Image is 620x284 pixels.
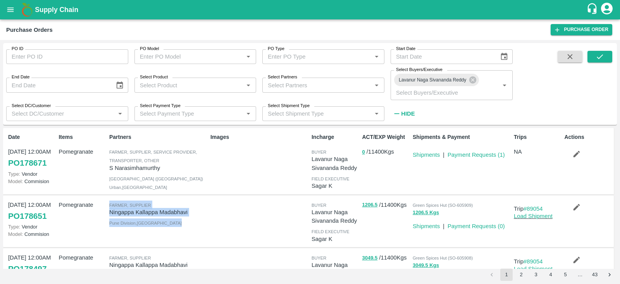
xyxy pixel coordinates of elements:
input: Select Partners [265,80,369,90]
button: Go to page 4 [544,268,557,281]
p: Pomegranate [59,253,106,262]
p: Lavanur Naga Sivananda Reddy [312,155,359,172]
span: Green Spices Hut (SO-605908) [413,256,473,260]
button: 1206.5 Kgs [413,208,439,217]
button: Go to page 43 [589,268,601,281]
a: #89054 [524,206,543,212]
p: Partners [109,133,207,141]
p: Actions [564,133,611,141]
p: Sagar K [312,235,359,243]
button: open drawer [2,1,19,19]
label: Select Partners [268,74,297,80]
p: Incharge [312,133,359,141]
a: Payment Requests (1) [448,152,505,158]
span: Lavanur Naga Sivananda Reddy [394,76,471,84]
input: Start Date [391,49,494,64]
button: Open [499,80,510,90]
nav: pagination navigation [484,268,617,281]
p: Images [210,133,308,141]
a: Shipments [413,152,440,158]
span: buyer [312,203,326,208]
button: 3049.5 Kgs [413,261,439,270]
button: 1206.5 [362,201,377,210]
p: Trip [514,204,561,213]
span: Farmer, Supplier [109,256,151,260]
p: ACT/EXP Weight [362,133,409,141]
label: PO Type [268,46,284,52]
b: Supply Chain [35,6,78,14]
button: Open [115,109,125,119]
button: Go to page 3 [530,268,542,281]
input: Select Payment Type [137,109,231,119]
button: 3049.5 [362,254,377,263]
label: PO ID [12,46,23,52]
p: S Narasimhamurthy [109,164,207,172]
p: / 11400 Kgs [362,201,409,210]
a: Purchase Order [551,24,612,35]
p: Trips [514,133,561,141]
span: Green Spices Hut (SO-605909) [413,203,473,208]
div: customer-support [586,3,600,17]
a: #89054 [524,258,543,265]
label: Start Date [396,46,415,52]
a: Load Shipment [514,266,553,272]
button: Go to page 2 [515,268,527,281]
button: Open [372,109,382,119]
p: NA [514,147,561,156]
p: Pomegranate [59,201,106,209]
p: / 11400 Kgs [362,147,409,156]
div: Lavanur Naga Sivananda Reddy [394,74,479,86]
input: Select Product [137,80,241,90]
span: Farmer, Supplier [109,203,151,208]
p: [DATE] 12:00AM [8,147,55,156]
p: Pomegranate [59,147,106,156]
p: Items [59,133,106,141]
input: Select Buyers/Executive [393,87,487,97]
p: Sagar K [312,182,359,190]
span: buyer [312,256,326,260]
a: PO178651 [8,209,46,223]
label: PO Model [140,46,159,52]
input: Enter PO ID [6,49,128,64]
a: PO178497 [8,262,46,276]
button: page 1 [500,268,513,281]
span: buyer [312,150,326,154]
label: Select Product [140,74,168,80]
strong: Hide [401,111,415,117]
p: [DATE] 12:00AM [8,253,55,262]
div: Purchase Orders [6,25,53,35]
input: End Date [6,78,109,92]
input: Select DC/Customer [9,109,113,119]
button: Open [243,80,253,90]
p: Vendor [8,170,55,178]
span: [GEOGRAPHIC_DATA] ([GEOGRAPHIC_DATA]) Urban , [GEOGRAPHIC_DATA] [109,177,203,190]
span: field executive [312,229,350,234]
img: logo [19,2,35,17]
input: Enter PO Model [137,52,231,62]
button: Open [372,52,382,62]
label: End Date [12,74,29,80]
label: Select Shipment Type [268,103,310,109]
label: Select Buyers/Executive [396,67,443,73]
button: Open [243,52,253,62]
p: Vendor [8,223,55,230]
span: field executive [312,177,350,181]
a: Load Shipment [514,213,553,219]
p: Trip [514,257,561,266]
p: Commision [8,230,55,238]
span: Model: [8,231,23,237]
button: 0 [362,148,365,157]
p: Commision [8,178,55,185]
button: Hide [391,107,417,120]
span: Type: [8,171,20,177]
span: Type: [8,224,20,230]
div: … [574,271,586,279]
label: Select Payment Type [140,103,181,109]
input: Enter PO Type [265,52,359,62]
input: Select Shipment Type [265,109,369,119]
p: Lavanur Naga Sivananda Reddy [312,208,359,225]
p: Shipments & Payment [413,133,511,141]
a: Supply Chain [35,4,586,15]
span: Farmer, Supplier, Service Provider, Transporter, Other [109,150,197,163]
span: Pune Division , [GEOGRAPHIC_DATA] [109,221,182,225]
